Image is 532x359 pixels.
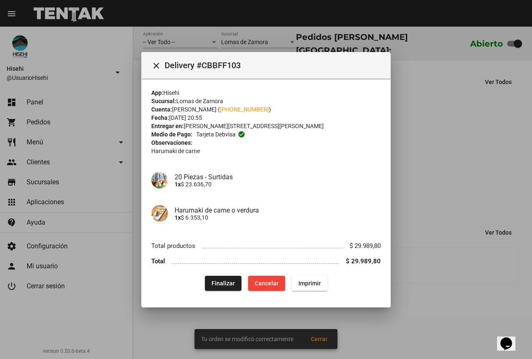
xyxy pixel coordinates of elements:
p: Harumaki de carne [151,147,381,155]
a: [PHONE_NUMBER] [220,106,269,113]
div: Lomas de Zamora [151,97,381,105]
button: Imprimir [292,275,328,290]
iframe: chat widget [497,326,524,351]
strong: Cuenta: [151,106,172,113]
mat-icon: Cerrar [151,61,161,71]
span: Finalizar [212,280,235,286]
span: Delivery #CBBFF103 [165,59,384,72]
div: [PERSON_NAME][STREET_ADDRESS][PERSON_NAME] [151,122,381,130]
strong: Observaciones: [151,139,192,146]
mat-icon: check_circle [238,131,245,138]
span: Tarjeta debvisa [196,130,236,139]
strong: Entregar en: [151,123,184,129]
li: Total $ 29.989,80 [151,254,381,269]
b: 1x [175,214,181,220]
strong: Sucursal: [151,98,176,104]
div: Hisehi [151,89,381,97]
span: Imprimir [298,280,321,286]
h4: 20 Piezas - Surtidas [175,173,381,181]
li: Total productos $ 29.989,80 [151,238,381,254]
p: $ 23.636,70 [175,181,381,187]
p: $ 6.353,10 [175,214,381,220]
b: 1x [175,181,181,187]
strong: Fecha: [151,114,169,121]
button: Cancelar [248,275,285,290]
div: [DATE] 20:55 [151,114,381,122]
button: Cerrar [148,57,165,74]
button: Finalizar [205,275,241,290]
div: [PERSON_NAME] ( ) [151,105,381,114]
img: c7714cbc-9e01-4ac3-9d7b-c083ef2cfd1f.jpg [151,205,168,222]
strong: App: [151,89,163,96]
img: 5c124851-9f6f-43eb-92d7-ebb128d1243e.jpg [151,172,168,188]
strong: Medio de Pago: [151,130,192,139]
span: Cancelar [255,280,278,286]
h4: Harumaki de carne o verdura [175,206,381,214]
